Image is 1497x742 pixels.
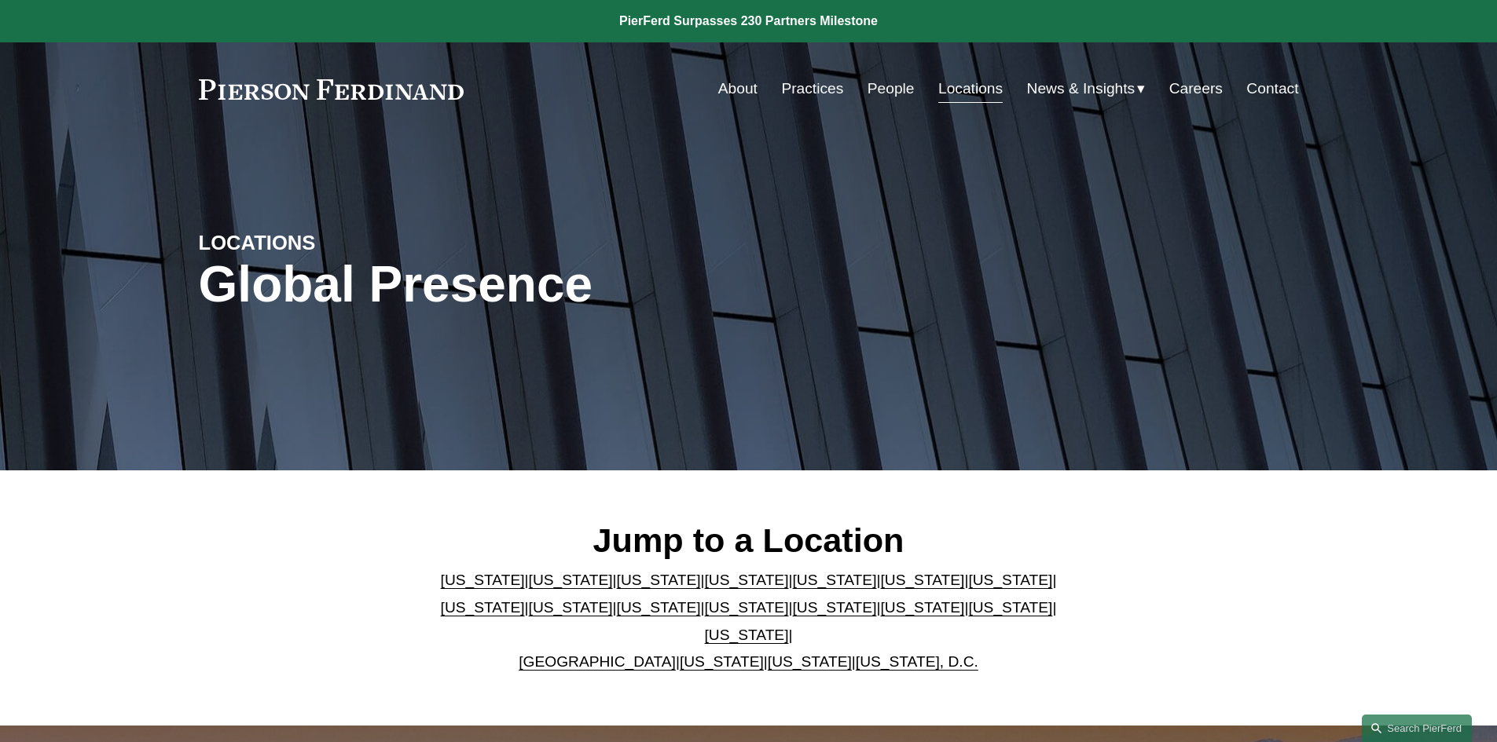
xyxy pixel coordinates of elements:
a: [US_STATE] [441,599,525,616]
a: Locations [938,74,1003,104]
a: [US_STATE] [792,599,876,616]
a: Contact [1246,74,1298,104]
a: Practices [781,74,843,104]
a: [US_STATE] [705,572,789,588]
a: Careers [1169,74,1223,104]
a: [US_STATE] [529,599,613,616]
h2: Jump to a Location [427,520,1070,561]
a: [US_STATE], D.C. [856,653,978,670]
a: [US_STATE] [617,599,701,616]
a: [US_STATE] [705,599,789,616]
a: [US_STATE] [880,572,964,588]
a: [US_STATE] [529,572,613,588]
a: [US_STATE] [880,599,964,616]
h4: LOCATIONS [199,230,474,255]
span: News & Insights [1027,75,1136,103]
p: | | | | | | | | | | | | | | | | | | [427,567,1070,675]
a: [US_STATE] [441,572,525,588]
a: [US_STATE] [680,653,764,670]
a: [US_STATE] [968,572,1052,588]
a: [US_STATE] [968,599,1052,616]
a: folder dropdown [1027,74,1146,104]
a: [GEOGRAPHIC_DATA] [519,653,676,670]
a: People [868,74,915,104]
h1: Global Presence [199,256,932,313]
a: About [718,74,758,104]
a: [US_STATE] [705,627,789,643]
a: [US_STATE] [768,653,852,670]
a: Search this site [1362,715,1472,742]
a: [US_STATE] [792,572,876,588]
a: [US_STATE] [617,572,701,588]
